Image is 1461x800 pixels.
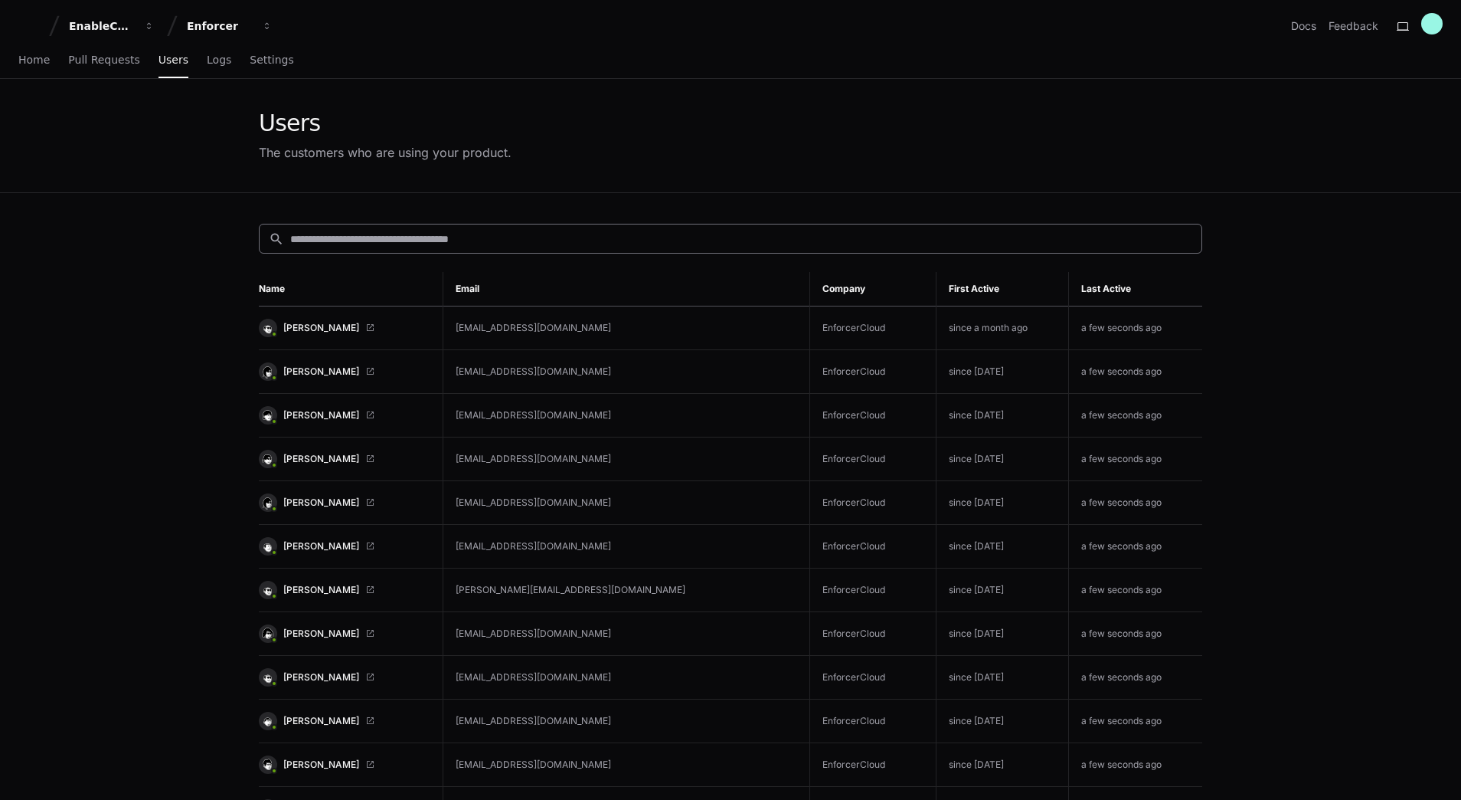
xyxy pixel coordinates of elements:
[259,406,430,425] a: [PERSON_NAME]
[936,525,1069,569] td: since [DATE]
[809,743,936,787] td: EnforcerCloud
[283,366,359,378] span: [PERSON_NAME]
[68,43,139,78] a: Pull Requests
[1068,525,1202,569] td: a few seconds ago
[207,55,231,64] span: Logs
[809,272,936,307] th: Company
[283,584,359,596] span: [PERSON_NAME]
[1068,743,1202,787] td: a few seconds ago
[260,408,275,422] img: 1.svg
[1068,481,1202,525] td: a few seconds ago
[69,18,135,34] div: EnableComp
[936,569,1069,612] td: since [DATE]
[1068,612,1202,656] td: a few seconds ago
[250,43,293,78] a: Settings
[260,364,275,379] img: 11.svg
[283,715,359,727] span: [PERSON_NAME]
[936,656,1069,700] td: since [DATE]
[181,12,279,40] button: Enforcer
[936,612,1069,656] td: since [DATE]
[259,450,430,468] a: [PERSON_NAME]
[260,495,275,510] img: 11.svg
[1068,569,1202,612] td: a few seconds ago
[283,453,359,465] span: [PERSON_NAME]
[443,569,810,612] td: [PERSON_NAME][EMAIL_ADDRESS][DOMAIN_NAME]
[260,582,275,597] img: 13.svg
[259,272,443,307] th: Name
[443,700,810,743] td: [EMAIL_ADDRESS][DOMAIN_NAME]
[443,656,810,700] td: [EMAIL_ADDRESS][DOMAIN_NAME]
[443,438,810,481] td: [EMAIL_ADDRESS][DOMAIN_NAME]
[283,671,359,684] span: [PERSON_NAME]
[18,55,50,64] span: Home
[809,700,936,743] td: EnforcerCloud
[68,55,139,64] span: Pull Requests
[207,43,231,78] a: Logs
[260,626,275,641] img: 16.svg
[259,362,430,381] a: [PERSON_NAME]
[283,322,359,334] span: [PERSON_NAME]
[809,350,936,394] td: EnforcerCloud
[260,451,275,466] img: 2.svg
[63,12,161,40] button: EnableComp
[1068,394,1202,438] td: a few seconds ago
[259,537,430,556] a: [PERSON_NAME]
[809,438,936,481] td: EnforcerCloud
[18,43,50,78] a: Home
[259,668,430,687] a: [PERSON_NAME]
[1068,307,1202,350] td: a few seconds ago
[936,394,1069,438] td: since [DATE]
[443,394,810,438] td: [EMAIL_ADDRESS][DOMAIN_NAME]
[283,497,359,509] span: [PERSON_NAME]
[159,43,188,78] a: Users
[259,625,430,643] a: [PERSON_NAME]
[443,481,810,525] td: [EMAIL_ADDRESS][DOMAIN_NAME]
[1068,272,1202,307] th: Last Active
[936,438,1069,481] td: since [DATE]
[443,743,810,787] td: [EMAIL_ADDRESS][DOMAIN_NAME]
[259,756,430,774] a: [PERSON_NAME]
[283,409,359,421] span: [PERSON_NAME]
[443,272,810,307] th: Email
[936,700,1069,743] td: since [DATE]
[1068,350,1202,394] td: a few seconds ago
[809,394,936,438] td: EnforcerCloud
[260,320,275,335] img: 13.svg
[259,493,430,512] a: [PERSON_NAME]
[260,713,275,728] img: 8.svg
[936,743,1069,787] td: since [DATE]
[283,540,359,552] span: [PERSON_NAME]
[936,307,1069,350] td: since a month ago
[443,612,810,656] td: [EMAIL_ADDRESS][DOMAIN_NAME]
[283,759,359,771] span: [PERSON_NAME]
[1068,438,1202,481] td: a few seconds ago
[936,350,1069,394] td: since [DATE]
[443,525,810,569] td: [EMAIL_ADDRESS][DOMAIN_NAME]
[936,272,1069,307] th: First Active
[260,670,275,684] img: 13.svg
[443,307,810,350] td: [EMAIL_ADDRESS][DOMAIN_NAME]
[809,569,936,612] td: EnforcerCloud
[269,231,284,247] mat-icon: search
[260,757,275,772] img: 5.svg
[1291,18,1316,34] a: Docs
[283,628,359,640] span: [PERSON_NAME]
[443,350,810,394] td: [EMAIL_ADDRESS][DOMAIN_NAME]
[259,110,512,137] div: Users
[809,612,936,656] td: EnforcerCloud
[250,55,293,64] span: Settings
[809,307,936,350] td: EnforcerCloud
[260,539,275,553] img: 10.svg
[159,55,188,64] span: Users
[809,481,936,525] td: EnforcerCloud
[809,656,936,700] td: EnforcerCloud
[259,712,430,730] a: [PERSON_NAME]
[187,18,253,34] div: Enforcer
[1068,700,1202,743] td: a few seconds ago
[1068,656,1202,700] td: a few seconds ago
[259,319,430,337] a: [PERSON_NAME]
[259,143,512,162] div: The customers who are using your product.
[259,581,430,599] a: [PERSON_NAME]
[1329,18,1378,34] button: Feedback
[809,525,936,569] td: EnforcerCloud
